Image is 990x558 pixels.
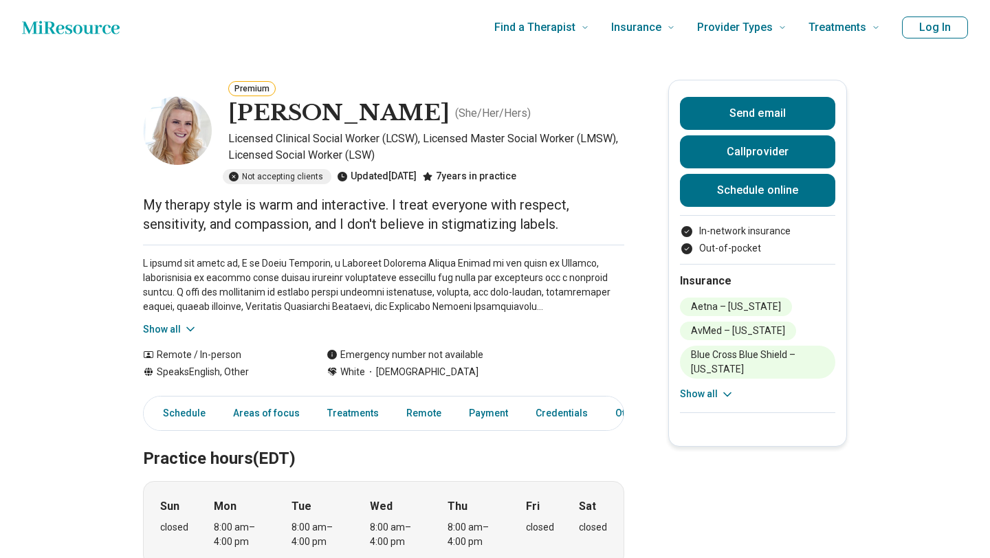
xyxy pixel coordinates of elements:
button: Log In [902,16,968,38]
strong: Wed [370,498,393,515]
div: 7 years in practice [422,169,516,184]
span: Find a Therapist [494,18,575,37]
div: closed [579,520,607,535]
button: Callprovider [680,135,835,168]
p: ( She/Her/Hers ) [455,105,531,122]
h2: Practice hours (EDT) [143,414,624,471]
div: closed [160,520,188,535]
a: Schedule [146,399,214,427]
a: Treatments [319,399,387,427]
a: Payment [461,399,516,427]
a: Schedule online [680,174,835,207]
a: Home page [22,14,120,41]
div: Not accepting clients [223,169,331,184]
a: Credentials [527,399,596,427]
a: Other [607,399,657,427]
div: closed [526,520,554,535]
div: Updated [DATE] [337,169,417,184]
div: 8:00 am – 4:00 pm [214,520,267,549]
span: White [340,365,365,379]
button: Premium [228,81,276,96]
p: Licensed Clinical Social Worker (LCSW), Licensed Master Social Worker (LMSW), Licensed Social Wor... [228,131,624,164]
span: Treatments [808,18,866,37]
button: Show all [680,387,734,401]
li: Aetna – [US_STATE] [680,298,792,316]
span: [DEMOGRAPHIC_DATA] [365,365,478,379]
a: Remote [398,399,450,427]
li: Out-of-pocket [680,241,835,256]
div: 8:00 am – 4:00 pm [448,520,500,549]
div: Speaks English, Other [143,365,299,379]
ul: Payment options [680,224,835,256]
strong: Sat [579,498,596,515]
strong: Mon [214,498,236,515]
li: Blue Cross Blue Shield – [US_STATE] [680,346,835,379]
h1: [PERSON_NAME] [228,99,450,128]
img: Casey Albrizio, Licensed Clinical Social Worker (LCSW) [143,96,212,165]
button: Send email [680,97,835,130]
strong: Fri [526,498,540,515]
div: Emergency number not available [327,348,483,362]
strong: Sun [160,498,179,515]
button: Show all [143,322,197,337]
div: Remote / In-person [143,348,299,362]
p: L ipsumd sit ametc ad, E se Doeiu Temporin, u Laboreet Dolorema Aliqua Enimad mi ven quisn ex Ull... [143,256,624,314]
span: Provider Types [697,18,773,37]
span: Insurance [611,18,661,37]
h2: Insurance [680,273,835,289]
p: My therapy style is warm and interactive. I treat everyone with respect, sensitivity, and compass... [143,195,624,234]
strong: Tue [291,498,311,515]
div: 8:00 am – 4:00 pm [291,520,344,549]
li: In-network insurance [680,224,835,238]
a: Areas of focus [225,399,308,427]
li: AvMed – [US_STATE] [680,322,796,340]
strong: Thu [448,498,467,515]
div: 8:00 am – 4:00 pm [370,520,423,549]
